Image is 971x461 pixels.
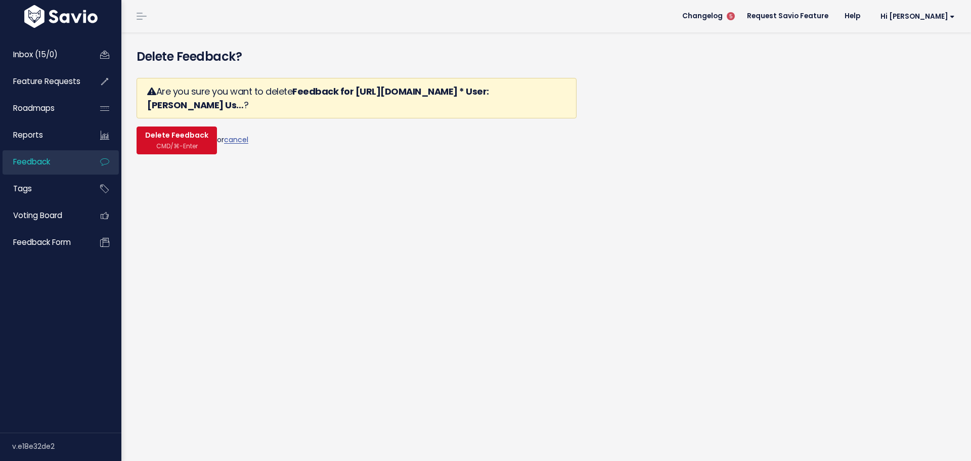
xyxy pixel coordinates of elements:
span: Delete Feedback [145,131,208,140]
strong: Feedback for [URL][DOMAIN_NAME] * User: [PERSON_NAME] Us… [147,85,489,111]
span: Tags [13,183,32,194]
a: Roadmaps [3,97,84,120]
form: or [137,78,577,154]
a: Voting Board [3,204,84,227]
span: Voting Board [13,210,62,221]
span: Inbox (15/0) [13,49,58,60]
span: Feedback [13,156,50,167]
span: Reports [13,130,43,140]
h3: Are you sure you want to delete ? [147,85,566,112]
a: Feedback form [3,231,84,254]
span: 5 [727,12,735,20]
h4: Delete Feedback? [137,48,956,66]
a: Inbox (15/0) [3,43,84,66]
a: Feedback [3,150,84,174]
span: Feedback form [13,237,71,247]
a: Tags [3,177,84,200]
img: logo-white.9d6f32f41409.svg [22,5,100,28]
span: Feature Requests [13,76,80,87]
div: v.e18e32de2 [12,433,121,459]
a: cancel [224,135,248,145]
span: Changelog [682,13,723,20]
a: Reports [3,123,84,147]
button: Delete Feedback CMD/⌘-Enter [137,127,217,154]
a: Help [836,9,868,24]
span: Roadmaps [13,103,55,113]
a: Feature Requests [3,70,84,93]
span: CMD/⌘-Enter [156,142,198,150]
a: Hi [PERSON_NAME] [868,9,963,24]
span: Hi [PERSON_NAME] [880,13,955,20]
a: Request Savio Feature [739,9,836,24]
